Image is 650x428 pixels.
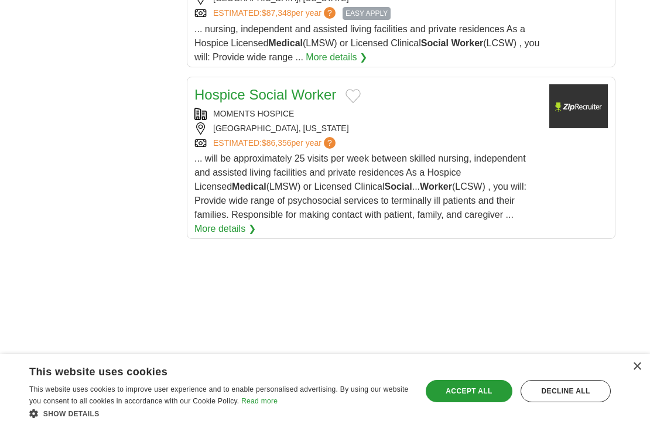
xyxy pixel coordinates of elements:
[324,137,336,149] span: ?
[306,50,367,64] a: More details ❯
[262,138,292,148] span: $86,356
[194,87,336,102] a: Hospice Social Worker
[194,24,539,62] span: ... nursing, independent and assisted living facilities and private residences As a Hospice Licen...
[385,182,412,191] strong: Social
[521,380,611,402] div: Decline all
[29,361,381,379] div: This website uses cookies
[194,222,256,236] a: More details ❯
[343,7,391,20] span: EASY APPLY
[345,89,361,103] button: Add to favorite jobs
[268,38,303,48] strong: Medical
[29,408,410,419] div: Show details
[324,7,336,19] span: ?
[213,137,338,149] a: ESTIMATED:$86,356per year?
[213,7,338,20] a: ESTIMATED:$87,348per year?
[194,122,540,135] div: [GEOGRAPHIC_DATA], [US_STATE]
[194,153,526,220] span: ... will be approximately 25 visits per week between skilled nursing, independent and assisted li...
[29,385,409,405] span: This website uses cookies to improve user experience and to enable personalised advertising. By u...
[426,380,512,402] div: Accept all
[421,38,449,48] strong: Social
[420,182,452,191] strong: Worker
[241,397,278,405] a: Read more, opens a new window
[549,84,608,128] img: Company logo
[232,182,266,191] strong: Medical
[43,410,100,418] span: Show details
[632,362,641,371] div: Close
[262,8,292,18] span: $87,348
[194,108,540,120] div: MOMENTS HOSPICE
[451,38,483,48] strong: Worker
